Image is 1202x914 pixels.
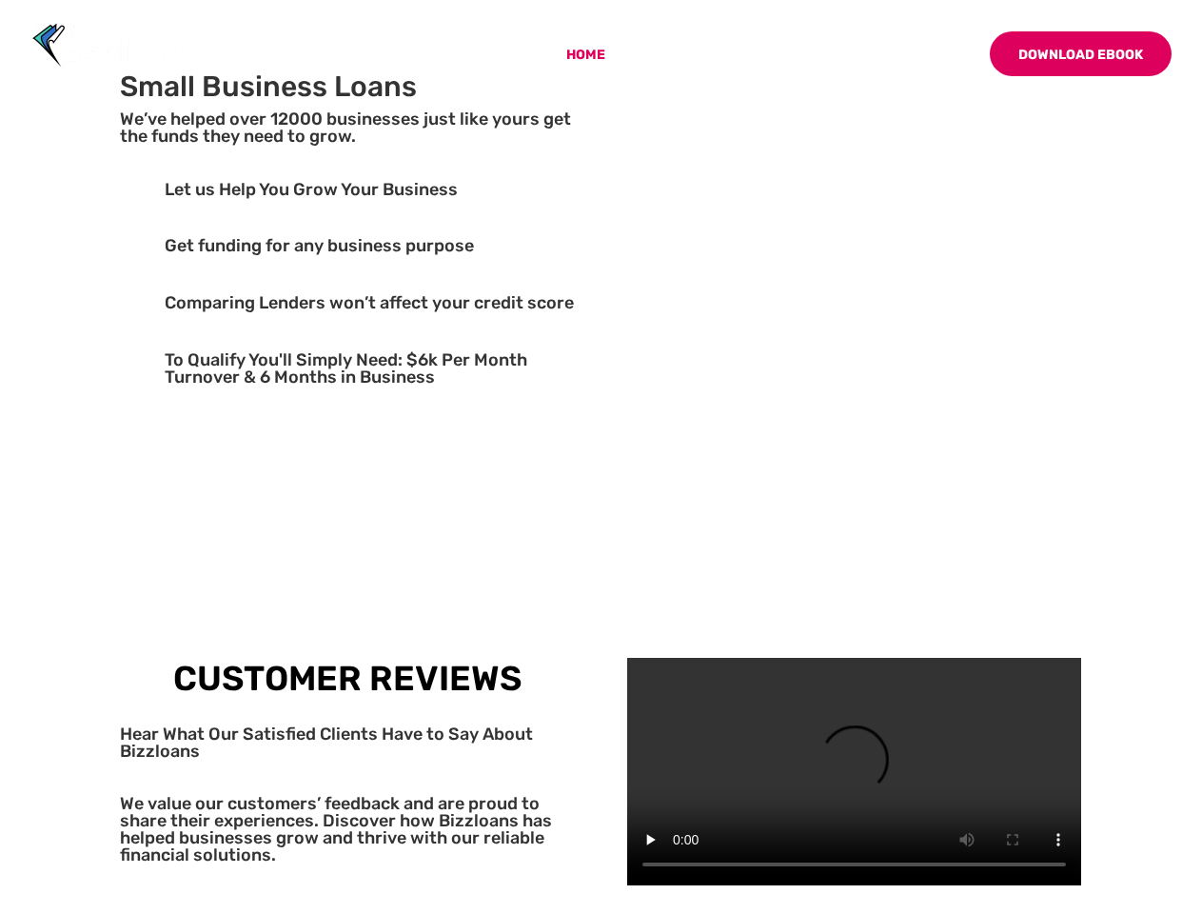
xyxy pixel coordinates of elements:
span: Comparing Lenders won’t affect your credit score [165,292,574,313]
a: Contact Us [880,49,965,93]
h4: We’ve helped over 12000 businesses just like yours get the funds they need to grow. [120,110,574,154]
a: About [630,49,677,93]
input: Monthly Turnover? [855,225,1044,268]
span: 25% [739,163,764,178]
span: [DATE] [267,478,334,501]
h3: Customer Reviews [120,658,574,699]
h3: Compare Small Business Loans [665,116,1043,147]
a: Home [566,49,605,93]
img: Bizzloans New Zealand [32,24,198,70]
h4: We value our customers’ feedback and are proud to share their experiences. Discover how Bizzloans... [120,795,574,873]
span: Let us Help You Grow Your Business [165,179,458,200]
input: Next [665,296,763,333]
a: Download Ebook [990,31,1172,76]
span: Get funding for any business purpose [165,235,474,256]
h4: Hear What Our Satisfied Clients Have to Say About Bizzloans [120,725,574,769]
a: Blog [819,49,856,93]
h3: ✓ Special Offer: 4 Weeks No Repayments on Unsecured Business Loans Up to $500 000! Offer valid un... [120,422,574,513]
span: To Qualify You'll Simply Need: $6k Per Month Turnover & 6 Months in Business [165,349,527,387]
input: Loan Amount? [665,225,839,268]
a: The Loans [701,49,795,93]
